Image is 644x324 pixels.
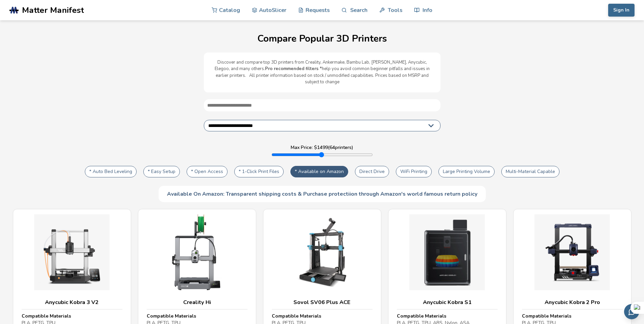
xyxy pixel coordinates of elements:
[396,166,432,177] button: WiFi Printing
[22,299,122,306] h3: Anycubic Kobra 3 V2
[272,299,373,306] h3: Sovol SV06 Plus ACE
[522,299,623,306] h3: Anycubic Kobra 2 Pro
[355,166,389,177] button: Direct Drive
[22,5,84,15] span: Matter Manifest
[272,313,321,319] strong: Compatible Materials
[147,299,247,306] h3: Creality Hi
[159,186,486,202] div: Available On Amazon: Transparent shipping costs & Purchase protectiion through Amazon's world fam...
[147,313,196,319] strong: Compatible Materials
[291,145,353,150] label: Max Price: $ 1499 ( 64 printers)
[438,166,495,177] button: Large Printing Volume
[501,166,559,177] button: Multi-Material Capable
[234,166,284,177] button: * 1-Click Print Files
[397,313,446,319] strong: Compatible Materials
[608,4,635,17] button: Sign In
[290,166,348,177] button: * Available on Amazon
[265,66,322,72] b: Pro recommended filters *
[211,59,434,86] p: Discover and compare top 3D printers from Creality, Ankermake, Bambu Lab, [PERSON_NAME], Anycubic...
[22,313,71,319] strong: Compatible Materials
[187,166,228,177] button: * Open Access
[143,166,180,177] button: * Easy Setup
[85,166,137,177] button: * Auto Bed Leveling
[522,313,571,319] strong: Compatible Materials
[397,299,498,306] h3: Anycubic Kobra S1
[7,34,637,44] h1: Compare Popular 3D Printers
[624,304,639,319] button: Send feedback via email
